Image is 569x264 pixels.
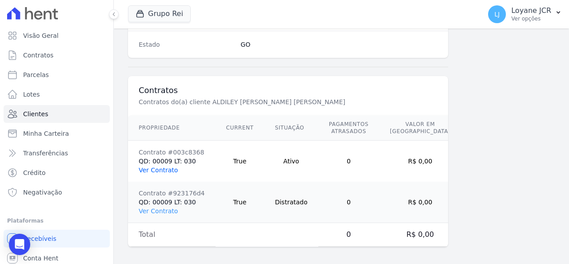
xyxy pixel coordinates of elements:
[139,85,437,96] h3: Contratos
[139,189,205,198] div: Contrato #923176d4
[511,15,551,22] p: Ver opções
[264,182,318,223] td: Distratado
[128,141,216,182] td: QD: 00009 LT: 030
[4,164,110,182] a: Crédito
[4,105,110,123] a: Clientes
[23,188,62,197] span: Negativação
[216,141,264,182] td: True
[511,6,551,15] p: Loyane JCR
[318,115,379,141] th: Pagamentos Atrasados
[318,141,379,182] td: 0
[4,66,110,84] a: Parcelas
[139,40,233,49] dt: Estado
[494,11,500,17] span: LJ
[4,144,110,162] a: Transferências
[23,90,40,99] span: Lotes
[216,182,264,223] td: True
[23,149,68,158] span: Transferências
[240,40,437,49] dd: GO
[4,46,110,64] a: Contratos
[23,168,46,177] span: Crédito
[379,223,461,247] td: R$ 0,00
[128,115,216,141] th: Propriedade
[264,115,318,141] th: Situação
[379,141,461,182] td: R$ 0,00
[264,141,318,182] td: Ativo
[4,27,110,45] a: Visão Geral
[379,182,461,223] td: R$ 0,00
[23,129,69,138] span: Minha Carteira
[318,182,379,223] td: 0
[379,115,461,141] th: Valor em [GEOGRAPHIC_DATA]
[23,51,53,60] span: Contratos
[318,223,379,247] td: 0
[128,182,216,223] td: QD: 00009 LT: 030
[23,254,58,263] span: Conta Hent
[23,234,56,243] span: Recebíveis
[216,115,264,141] th: Current
[128,5,191,22] button: Grupo Rei
[23,110,48,118] span: Clientes
[139,167,178,174] a: Ver Contrato
[7,215,106,226] div: Plataformas
[23,70,49,79] span: Parcelas
[139,207,178,215] a: Ver Contrato
[9,234,30,255] div: Open Intercom Messenger
[481,2,569,27] button: LJ Loyane JCR Ver opções
[4,85,110,103] a: Lotes
[23,31,59,40] span: Visão Geral
[4,230,110,248] a: Recebíveis
[4,125,110,142] a: Minha Carteira
[4,183,110,201] a: Negativação
[128,223,216,247] td: Total
[139,97,437,106] p: Contratos do(a) cliente ALDILEY [PERSON_NAME] [PERSON_NAME]
[139,148,205,157] div: Contrato #003c8368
